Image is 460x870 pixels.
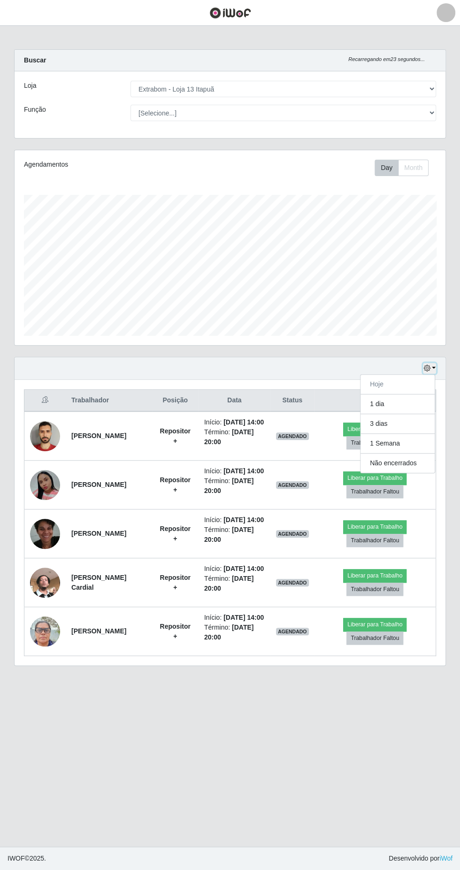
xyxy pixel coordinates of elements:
[30,470,60,500] img: 1756127287806.jpeg
[209,7,251,19] img: CoreUI Logo
[24,56,46,64] strong: Buscar
[160,476,191,493] strong: Repositor +
[375,160,436,176] div: Toolbar with button groups
[375,160,399,176] button: Day
[204,623,265,642] li: Término:
[360,414,435,434] button: 3 dias
[66,390,152,412] th: Trabalhador
[346,485,403,498] button: Trabalhador Faltou
[204,515,265,525] li: Início:
[360,394,435,414] button: 1 dia
[160,427,191,445] strong: Repositor +
[276,432,309,440] span: AGENDADO
[30,556,60,609] img: 1756072414532.jpeg
[276,481,309,489] span: AGENDADO
[398,160,429,176] button: Month
[204,564,265,574] li: Início:
[30,500,60,567] img: 1754314235301.jpeg
[346,534,403,547] button: Trabalhador Faltou
[276,579,309,586] span: AGENDADO
[360,434,435,454] button: 1 Semana
[360,375,435,394] button: Hoje
[71,481,126,488] strong: [PERSON_NAME]
[223,614,264,621] time: [DATE] 14:00
[343,471,406,485] button: Liberar para Trabalho
[204,574,265,593] li: Término:
[223,516,264,524] time: [DATE] 14:00
[346,631,403,645] button: Trabalhador Faltou
[8,855,25,862] span: IWOF
[343,569,406,582] button: Liberar para Trabalho
[314,390,436,412] th: Opções
[343,618,406,631] button: Liberar para Trabalho
[160,623,191,640] strong: Repositor +
[24,160,187,169] div: Agendamentos
[71,530,126,537] strong: [PERSON_NAME]
[360,454,435,473] button: Não encerrados
[223,565,264,572] time: [DATE] 14:00
[346,436,403,449] button: Trabalhador Faltou
[204,466,265,476] li: Início:
[71,627,126,635] strong: [PERSON_NAME]
[204,427,265,447] li: Término:
[71,432,126,439] strong: [PERSON_NAME]
[346,583,403,596] button: Trabalhador Faltou
[152,390,199,412] th: Posição
[8,854,46,863] span: © 2025 .
[270,390,314,412] th: Status
[160,574,191,591] strong: Repositor +
[24,81,36,91] label: Loja
[204,476,265,496] li: Término:
[348,56,425,62] i: Recarregando em 23 segundos...
[223,467,264,475] time: [DATE] 14:00
[160,525,191,542] strong: Repositor +
[276,530,309,538] span: AGENDADO
[375,160,429,176] div: First group
[30,611,60,651] img: 1756383410841.jpeg
[276,628,309,635] span: AGENDADO
[24,105,46,115] label: Função
[204,417,265,427] li: Início:
[389,854,452,863] span: Desenvolvido por
[204,613,265,623] li: Início:
[439,855,452,862] a: iWof
[71,574,126,591] strong: [PERSON_NAME] Cardial
[343,423,406,436] button: Liberar para Trabalho
[204,525,265,545] li: Término:
[343,520,406,533] button: Liberar para Trabalho
[199,390,270,412] th: Data
[223,418,264,426] time: [DATE] 14:00
[30,421,60,451] img: 1744568230995.jpeg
